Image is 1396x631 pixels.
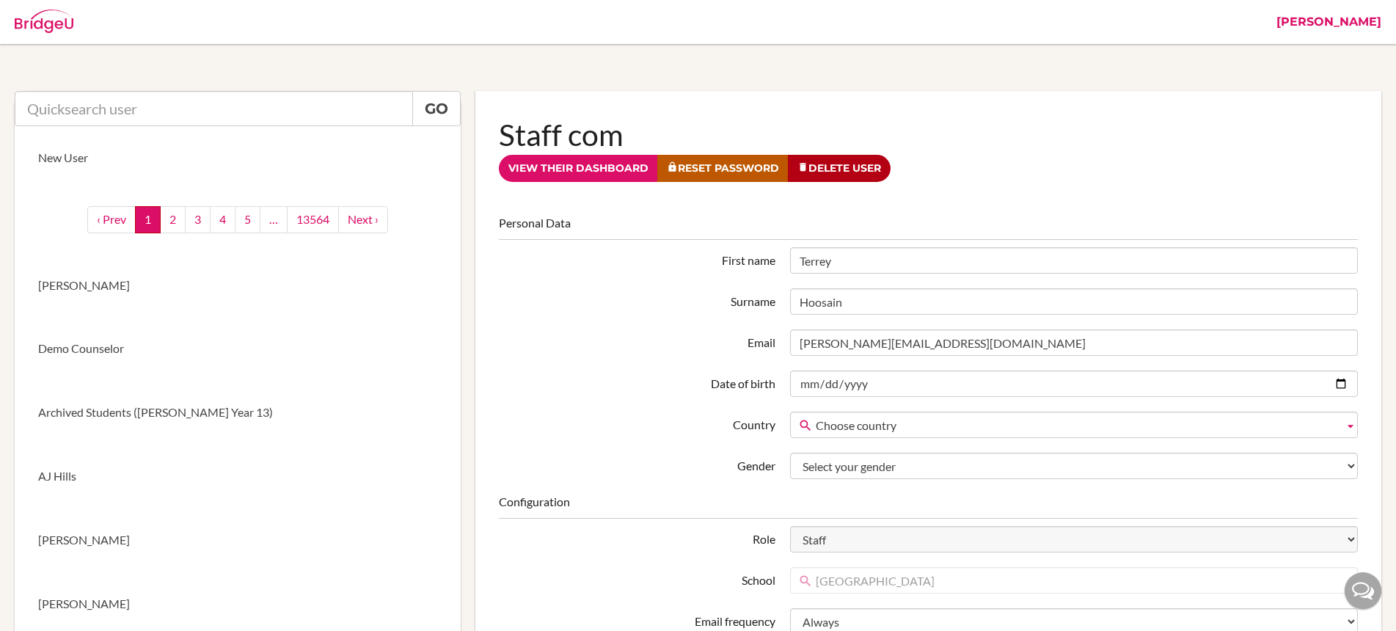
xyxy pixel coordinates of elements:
label: Country [491,412,783,434]
a: 4 [210,206,235,233]
label: Email [491,329,783,351]
a: ‹ Prev [87,206,136,233]
label: Date of birth [491,371,783,393]
a: [PERSON_NAME] [15,254,461,318]
a: 5 [235,206,260,233]
a: AJ Hills [15,445,461,508]
img: Bridge-U [15,10,73,33]
a: Reset Password [657,155,789,182]
a: Demo Counselor [15,317,461,381]
h1: Staff com [499,114,1358,155]
span: Choose country [816,412,1338,439]
label: Surname [491,288,783,310]
a: 1 [135,206,161,233]
a: 13564 [287,206,339,233]
a: New User [15,126,461,190]
legend: Personal Data [499,215,1358,240]
a: Go [412,91,461,126]
a: Delete User [788,155,891,182]
a: [PERSON_NAME] [15,508,461,572]
a: View their dashboard [499,155,658,182]
a: Archived Students ([PERSON_NAME] Year 13) [15,381,461,445]
label: Role [491,526,783,548]
a: 2 [160,206,186,233]
label: Gender [491,453,783,475]
label: Email frequency [491,608,783,630]
span: [GEOGRAPHIC_DATA] [816,568,1338,594]
legend: Configuration [499,494,1358,519]
label: School [491,567,783,589]
input: Quicksearch user [15,91,413,126]
label: First name [491,247,783,269]
a: … [260,206,288,233]
a: 3 [185,206,211,233]
a: next [338,206,388,233]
